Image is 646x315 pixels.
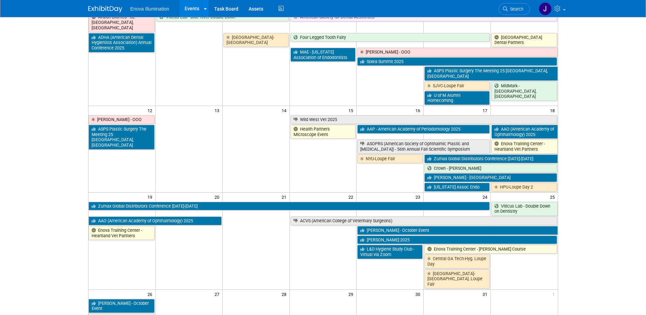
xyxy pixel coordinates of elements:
[424,183,490,192] a: [US_STATE] Assoc Endo
[424,66,557,80] a: ASPS Plastic Surgery The Meeting 25 [GEOGRAPHIC_DATA], [GEOGRAPHIC_DATA]
[348,193,356,201] span: 22
[415,290,423,298] span: 30
[424,154,557,163] a: Zumax Global Distributors Conference [DATE]-[DATE]
[491,125,557,139] a: AAO (American Academy of Ophthalmology) 2025
[357,48,557,57] a: [PERSON_NAME] - OOO
[491,202,557,216] a: Viticus Lab - Double Down on Dentistry
[424,245,557,254] a: Enova Training Center - [PERSON_NAME] Course
[290,33,490,42] a: Four Legged Tooth Fairy
[482,106,490,115] span: 17
[357,236,557,244] a: [PERSON_NAME] 2025
[348,290,356,298] span: 29
[491,81,557,101] a: MidMark - [GEOGRAPHIC_DATA], [GEOGRAPHIC_DATA]
[482,193,490,201] span: 24
[290,48,356,62] a: MAE - [US_STATE] Association of Endodontists
[549,193,558,201] span: 25
[89,216,222,225] a: AAO (American Academy of Ophthalmology) 2025
[491,33,557,47] a: [GEOGRAPHIC_DATA] Dental Partners
[290,125,356,139] a: Health Partners Microscope Event
[214,106,222,115] span: 13
[89,115,155,124] a: [PERSON_NAME] - OOO
[89,125,155,150] a: ASPS Plastic Surgery The Meeting 25 [GEOGRAPHIC_DATA], [GEOGRAPHIC_DATA]
[552,290,558,298] span: 1
[415,193,423,201] span: 23
[357,57,557,66] a: Solea Summit 2025
[508,6,523,12] span: Search
[549,106,558,115] span: 18
[539,2,552,15] img: Janelle Tlusty
[89,202,490,211] a: Zumax Global Distributors Conference [DATE]-[DATE]
[424,269,490,289] a: [GEOGRAPHIC_DATA]-[GEOGRAPHIC_DATA]. Loupe Fair
[424,173,557,182] a: [PERSON_NAME] - [GEOGRAPHIC_DATA]
[147,106,155,115] span: 12
[491,139,557,153] a: Enova Training Center - Heartland Vet Partners
[214,290,222,298] span: 27
[147,193,155,201] span: 19
[424,81,490,90] a: SJVC-Loupe Fair
[281,193,289,201] span: 21
[214,193,222,201] span: 20
[89,13,155,32] a: Avalon Biomed - CE [GEOGRAPHIC_DATA], [GEOGRAPHIC_DATA]
[281,106,289,115] span: 14
[357,245,423,259] a: L&D Hygiene Study Club - Virtual via Zoom
[89,33,155,52] a: ADHA (American Dental Hygienists Association) Annual Conference 2025
[147,290,155,298] span: 26
[130,6,169,12] span: Enova Illumination
[281,290,289,298] span: 28
[223,33,289,47] a: [GEOGRAPHIC_DATA]-[GEOGRAPHIC_DATA]
[89,299,155,313] a: [PERSON_NAME] - October Event
[290,115,557,124] a: Wild West Vet 2025
[357,139,490,153] a: ASOPRS (American Society of Ophthalmic Plastic and [MEDICAL_DATA]) - 56th Annual Fall Scientific ...
[348,106,356,115] span: 15
[499,3,530,15] a: Search
[357,154,423,163] a: NYU-Loupe Fair
[491,183,557,192] a: HPU-Loupe Day 2
[357,125,490,134] a: AAP - American Academy of Periodontology 2025
[424,254,490,268] a: Central GA Tech-Hyg. Loupe Day
[89,226,155,240] a: Enova Training Center - Heartland Vet Partners
[290,216,557,225] a: ACVS (American College of Veterinary Surgeons)
[88,6,122,13] img: ExhibitDay
[357,226,557,235] a: [PERSON_NAME] - October Event
[424,91,490,105] a: U of M Alumni Homecoming
[415,106,423,115] span: 16
[482,290,490,298] span: 31
[424,164,557,173] a: Crown - [PERSON_NAME]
